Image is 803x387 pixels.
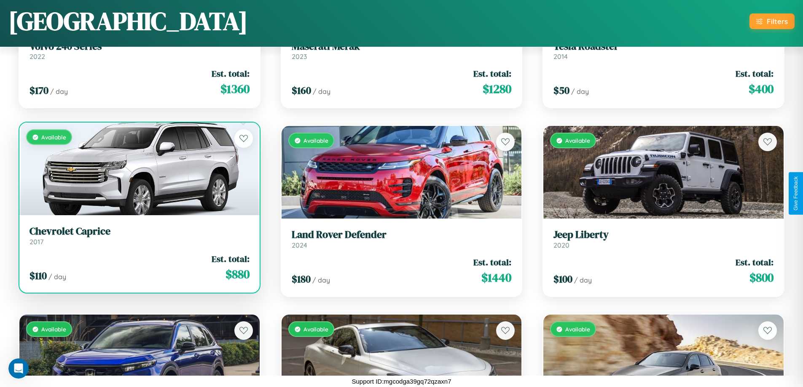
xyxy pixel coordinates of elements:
h1: [GEOGRAPHIC_DATA] [8,4,248,38]
span: Est. total: [473,256,511,268]
span: Available [41,133,66,141]
span: / day [312,276,330,284]
span: Est. total: [736,256,773,268]
h3: Land Rover Defender [292,229,512,241]
a: Maserati Merak2023 [292,40,512,61]
p: Support ID: mgcodga39gq72qzaxn7 [352,376,451,387]
h3: Chevrolet Caprice [30,225,250,238]
span: 2020 [553,241,569,249]
span: $ 170 [30,83,48,97]
div: Filters [767,17,788,26]
span: $ 180 [292,272,311,286]
span: Est. total: [736,67,773,80]
span: $ 160 [292,83,311,97]
span: $ 50 [553,83,569,97]
span: 2023 [292,52,307,61]
a: Chevrolet Caprice2017 [30,225,250,246]
span: / day [313,87,330,96]
span: $ 110 [30,269,47,283]
span: Available [565,326,590,333]
span: $ 400 [749,80,773,97]
span: / day [571,87,589,96]
iframe: Intercom live chat [8,358,29,379]
span: Est. total: [212,253,250,265]
span: 2022 [30,52,45,61]
span: $ 1440 [481,269,511,286]
button: Filters [749,13,795,29]
span: / day [48,272,66,281]
a: Volvo 240 Series2022 [30,40,250,61]
span: 2014 [553,52,568,61]
span: / day [574,276,592,284]
span: Est. total: [212,67,250,80]
span: Est. total: [473,67,511,80]
span: Available [565,137,590,144]
a: Tesla Roadster2014 [553,40,773,61]
h3: Jeep Liberty [553,229,773,241]
span: 2017 [30,238,43,246]
span: 2024 [292,241,307,249]
span: $ 880 [226,266,250,283]
span: Available [41,326,66,333]
span: Available [303,326,328,333]
span: $ 100 [553,272,572,286]
span: Available [303,137,328,144]
span: $ 1360 [220,80,250,97]
a: Land Rover Defender2024 [292,229,512,249]
a: Jeep Liberty2020 [553,229,773,249]
span: $ 800 [749,269,773,286]
span: $ 1280 [483,80,511,97]
div: Give Feedback [793,176,799,211]
span: / day [50,87,68,96]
